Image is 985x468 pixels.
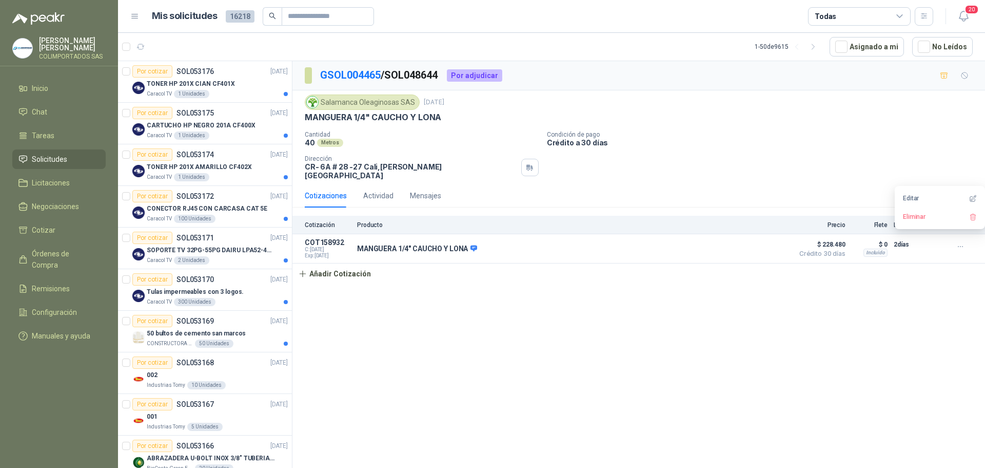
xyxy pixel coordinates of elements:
[118,144,292,186] a: Por cotizarSOL053174[DATE] Company LogoTONER HP 201X AMARILLO CF402XCaracol TV1 Unidades
[147,256,172,265] p: Caracol TV
[12,303,106,322] a: Configuración
[899,190,981,207] button: Editar
[899,209,981,225] button: Eliminar
[547,138,981,147] p: Crédito a 30 días
[447,69,502,82] div: Por adjudicar
[12,197,106,216] a: Negociaciones
[132,415,145,427] img: Company Logo
[147,173,172,181] p: Caracol TV
[132,273,172,286] div: Por cotizar
[12,220,106,240] a: Cotizar
[147,412,157,422] p: 001
[32,106,47,118] span: Chat
[270,400,288,409] p: [DATE]
[176,234,214,241] p: SOL053171
[147,329,246,339] p: 50 bultos de cemento san marcos
[132,232,172,244] div: Por cotizar
[270,67,288,77] p: [DATE]
[755,39,821,55] div: 1 - 50 de 9615
[12,149,106,169] a: Solicitudes
[132,331,145,344] img: Company Logo
[12,326,106,346] a: Manuales y ayuda
[270,150,288,160] p: [DATE]
[176,276,214,283] p: SOL053170
[147,287,244,297] p: Tulas impermeables con 3 logos.
[954,7,973,26] button: 20
[118,269,292,311] a: Por cotizarSOL053170[DATE] Company LogoTulas impermeables con 3 logos.Caracol TV300 Unidades
[547,131,981,138] p: Condición de pago
[39,53,106,60] p: COLIMPORTADOS SAS
[357,245,477,254] p: MANGUERA 1/4" CAUCHO Y LONA
[147,454,274,463] p: ABRAZADERA U-BOLT INOX 3/8" TUBERIA 4"
[132,248,145,260] img: Company Logo
[305,238,351,247] p: COT158932
[794,238,845,251] span: $ 228.480
[147,298,172,306] p: Caracol TV
[32,83,48,94] span: Inicio
[132,65,172,78] div: Por cotizar
[270,441,288,451] p: [DATE]
[32,330,90,342] span: Manuales y ayuda
[174,132,209,140] div: 1 Unidades
[118,103,292,144] a: Por cotizarSOL053175[DATE] Company LogoCARTUCHO HP NEGRO 201A CF400XCaracol TV1 Unidades
[12,279,106,298] a: Remisiones
[305,112,441,123] p: MANGUERA 1/4" CAUCHO Y LONA
[305,138,315,147] p: 40
[118,61,292,103] a: Por cotizarSOL053176[DATE] Company LogoTONER HP 201X CIAN CF401XCaracol TV1 Unidades
[132,357,172,369] div: Por cotizar
[187,423,223,431] div: 5 Unidades
[174,215,215,223] div: 100 Unidades
[794,251,845,257] span: Crédito 30 días
[12,12,65,25] img: Logo peakr
[410,190,441,201] div: Mensajes
[132,398,172,410] div: Por cotizar
[176,109,214,117] p: SOL053175
[118,186,292,228] a: Por cotizarSOL053172[DATE] Company LogoCONECTOR RJ45 CON CARCASA CAT 5ECaracol TV100 Unidades
[270,316,288,326] p: [DATE]
[147,90,172,98] p: Caracol TV
[270,108,288,118] p: [DATE]
[307,97,318,108] img: Company Logo
[152,9,218,24] h1: Mis solicitudes
[176,359,214,366] p: SOL053168
[118,228,292,269] a: Por cotizarSOL053171[DATE] Company LogoSOPORTE TV 32PG-55PG DAIRU LPA52-446KIT2Caracol TV2 Unidades
[176,193,214,200] p: SOL053172
[32,224,55,236] span: Cotizar
[305,131,539,138] p: Cantidad
[32,154,67,165] span: Solicitudes
[147,79,235,89] p: TONER HP 201X CIAN CF401X
[132,440,172,452] div: Por cotizar
[305,247,351,253] span: C: [DATE]
[12,126,106,145] a: Tareas
[132,315,172,327] div: Por cotizar
[830,37,904,57] button: Asignado a mi
[794,221,845,229] p: Precio
[39,37,106,51] p: [PERSON_NAME] [PERSON_NAME]
[147,381,185,389] p: Industrias Tomy
[292,264,377,284] button: Añadir Cotización
[118,352,292,394] a: Por cotizarSOL053168[DATE] Company Logo002Industrias Tomy10 Unidades
[894,238,919,251] p: 2 días
[174,256,209,265] div: 2 Unidades
[270,192,288,201] p: [DATE]
[863,249,888,257] div: Incluido
[132,82,145,94] img: Company Logo
[132,290,145,302] img: Company Logo
[32,201,79,212] span: Negociaciones
[357,221,788,229] p: Producto
[132,165,145,177] img: Company Logo
[147,162,252,172] p: TONER HP 201X AMARILLO CF402X
[894,221,919,229] p: Entrega
[176,151,214,158] p: SOL053174
[226,10,254,23] span: 16218
[132,107,172,119] div: Por cotizar
[132,207,145,219] img: Company Logo
[270,358,288,368] p: [DATE]
[305,162,517,180] p: CR- 6A # 28 -27 Cali , [PERSON_NAME][GEOGRAPHIC_DATA]
[852,238,888,251] p: $ 0
[147,370,157,380] p: 002
[317,139,343,147] div: Metros
[424,98,444,107] p: [DATE]
[132,190,172,202] div: Por cotizar
[176,68,214,75] p: SOL053176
